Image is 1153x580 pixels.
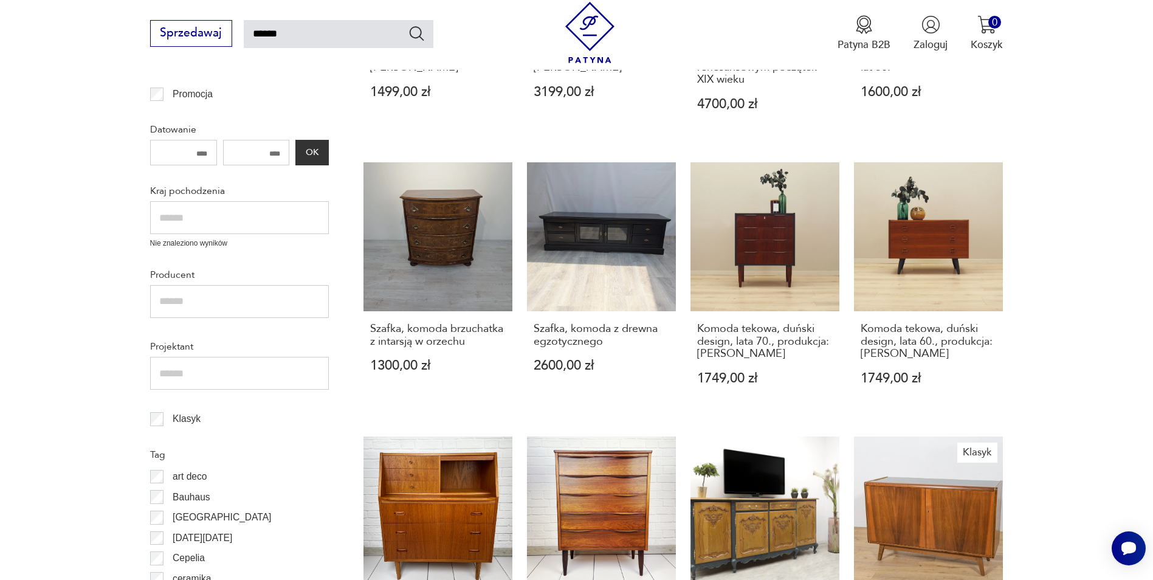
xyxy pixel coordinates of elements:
p: Koszyk [971,38,1003,52]
p: art deco [173,469,207,485]
p: Cepelia [173,550,205,566]
p: Producent [150,267,329,283]
p: Promocja [173,86,213,102]
button: Zaloguj [914,15,948,52]
h3: Komoda tekowa, duński design, lata 60., produkcja: [PERSON_NAME] [370,36,506,74]
p: [GEOGRAPHIC_DATA] [173,509,271,525]
button: OK [295,140,328,165]
p: 1749,00 zł [697,372,833,385]
div: 0 [988,16,1001,29]
h3: Szafka, komoda z drewna egzotycznego [534,323,669,348]
a: Ikona medaluPatyna B2B [838,15,890,52]
p: Kraj pochodzenia [150,183,329,199]
img: Ikona koszyka [977,15,996,34]
p: Bauhaus [173,489,210,505]
h3: Komoda tekowa, duński design, lata 60., produkcja: [PERSON_NAME] [861,323,996,360]
h3: Komoda unikatowa, zabytkowa w stylu renesansowym początek XIX wieku [697,36,833,86]
iframe: Smartsupp widget button [1112,531,1146,565]
p: 1300,00 zł [370,359,506,372]
button: 0Koszyk [971,15,1003,52]
p: 1499,00 zł [370,86,506,98]
p: 4700,00 zł [697,98,833,111]
img: Patyna - sklep z meblami i dekoracjami vintage [559,2,621,63]
p: Tag [150,447,329,463]
button: Sprzedawaj [150,20,232,47]
a: Sprzedawaj [150,29,232,39]
img: Ikonka użytkownika [921,15,940,34]
h3: Szafka, komoda brzuchatka gięta z intarsją w orzechu z lat 50. [861,36,996,74]
img: Ikona medalu [855,15,873,34]
a: Szafka, komoda z drewna egzotycznegoSzafka, komoda z drewna egzotycznego2600,00 zł [527,162,676,413]
p: Patyna B2B [838,38,890,52]
a: Komoda tekowa, duński design, lata 60., produkcja: DaniaKomoda tekowa, duński design, lata 60., p... [854,162,1003,413]
p: [DATE][DATE] [173,530,232,546]
p: Projektant [150,339,329,354]
a: Komoda tekowa, duński design, lata 70., produkcja: DaniaKomoda tekowa, duński design, lata 70., p... [690,162,839,413]
p: Nie znaleziono wyników [150,238,329,249]
p: 2600,00 zł [534,359,669,372]
p: 3199,00 zł [534,86,669,98]
p: 1749,00 zł [861,372,996,385]
p: Klasyk [173,411,201,427]
h3: Komoda tekowa, duński design, lata 70., produkcja: [PERSON_NAME] [697,323,833,360]
p: Datowanie [150,122,329,137]
h3: Szafka, komoda brzuchatka z intarsją w orzechu [370,323,506,348]
button: Szukaj [408,24,425,42]
button: Patyna B2B [838,15,890,52]
h3: Komoda tekowa, duński design, lata 60., produkcja: [PERSON_NAME] [534,36,669,74]
a: Szafka, komoda brzuchatka z intarsją w orzechuSzafka, komoda brzuchatka z intarsją w orzechu1300,... [363,162,512,413]
p: 1600,00 zł [861,86,996,98]
p: Zaloguj [914,38,948,52]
